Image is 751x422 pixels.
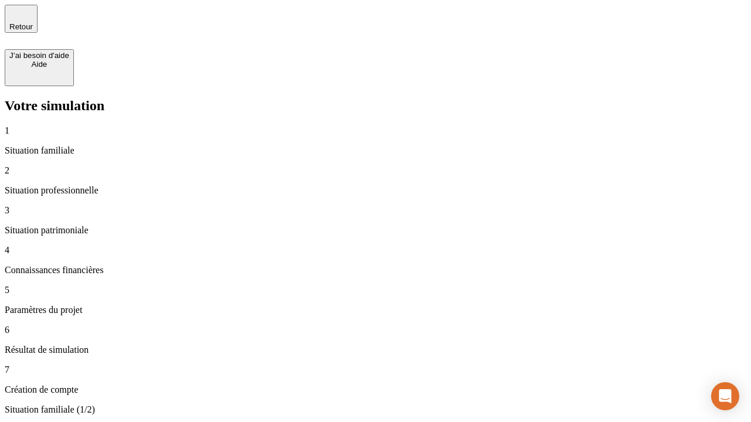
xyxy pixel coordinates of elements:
[5,125,746,136] p: 1
[9,51,69,60] div: J’ai besoin d'aide
[5,305,746,315] p: Paramètres du projet
[5,225,746,236] p: Situation patrimoniale
[9,60,69,69] div: Aide
[5,205,746,216] p: 3
[5,384,746,395] p: Création de compte
[711,382,739,410] div: Open Intercom Messenger
[5,325,746,335] p: 6
[5,5,38,33] button: Retour
[5,165,746,176] p: 2
[5,265,746,275] p: Connaissances financières
[5,49,74,86] button: J’ai besoin d'aideAide
[5,185,746,196] p: Situation professionnelle
[5,365,746,375] p: 7
[5,145,746,156] p: Situation familiale
[5,404,746,415] p: Situation familiale (1/2)
[5,345,746,355] p: Résultat de simulation
[5,245,746,256] p: 4
[5,98,746,114] h2: Votre simulation
[5,285,746,295] p: 5
[9,22,33,31] span: Retour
